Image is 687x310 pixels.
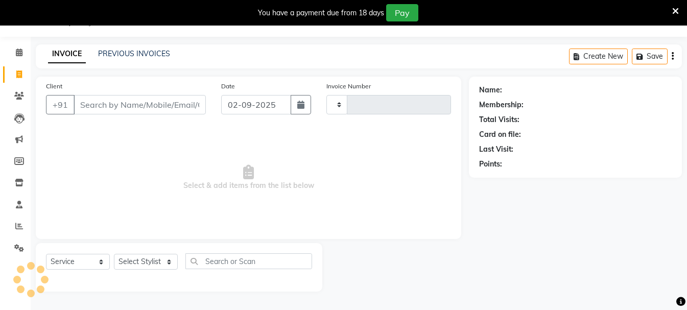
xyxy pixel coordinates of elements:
[479,100,524,110] div: Membership:
[46,82,62,91] label: Client
[326,82,371,91] label: Invoice Number
[569,49,628,64] button: Create New
[48,45,86,63] a: INVOICE
[479,144,513,155] div: Last Visit:
[221,82,235,91] label: Date
[98,49,170,58] a: PREVIOUS INVOICES
[479,85,502,96] div: Name:
[185,253,312,269] input: Search or Scan
[74,95,206,114] input: Search by Name/Mobile/Email/Code
[386,4,418,21] button: Pay
[46,95,75,114] button: +91
[479,159,502,170] div: Points:
[479,129,521,140] div: Card on file:
[479,114,519,125] div: Total Visits:
[46,127,451,229] span: Select & add items from the list below
[258,8,384,18] div: You have a payment due from 18 days
[632,49,668,64] button: Save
